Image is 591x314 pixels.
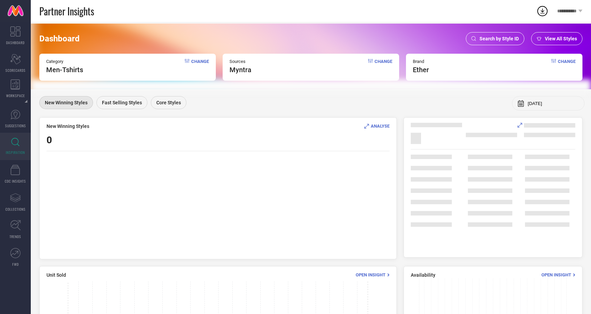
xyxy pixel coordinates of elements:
span: COLLECTIONS [5,207,26,212]
span: FWD [12,262,19,267]
span: DASHBOARD [6,40,25,45]
span: Partner Insights [39,4,94,18]
span: Open Insight [541,272,571,277]
span: Change [375,59,392,74]
span: View All Styles [545,36,577,41]
span: New Winning Styles [45,100,88,105]
div: Open Insight [356,272,390,278]
span: Sources [229,59,251,64]
span: Category [46,59,83,64]
span: Search by Style ID [480,36,519,41]
span: Open Insight [356,272,385,277]
span: Core Styles [156,100,181,105]
div: Open download list [536,5,549,17]
span: CDC INSIGHTS [5,179,26,184]
span: SUGGESTIONS [5,123,26,128]
span: Change [191,59,209,74]
input: Select month [528,101,579,106]
span: Dashboard [39,34,80,43]
span: New Winning Styles [47,123,89,129]
span: Brand [413,59,429,64]
span: TRENDS [10,234,21,239]
span: ANALYSE [371,123,390,129]
span: Fast Selling Styles [102,100,142,105]
span: 0 [47,134,52,146]
span: ether [413,66,429,74]
div: Analyse [517,123,575,128]
span: INSPIRATION [6,150,25,155]
span: Unit Sold [47,272,66,278]
span: SCORECARDS [5,68,26,73]
span: myntra [229,66,251,74]
span: Change [558,59,576,74]
span: Availability [411,272,435,278]
span: Men-Tshirts [46,66,83,74]
div: Analyse [364,123,390,129]
div: Open Insight [541,272,575,278]
span: WORKSPACE [6,93,25,98]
